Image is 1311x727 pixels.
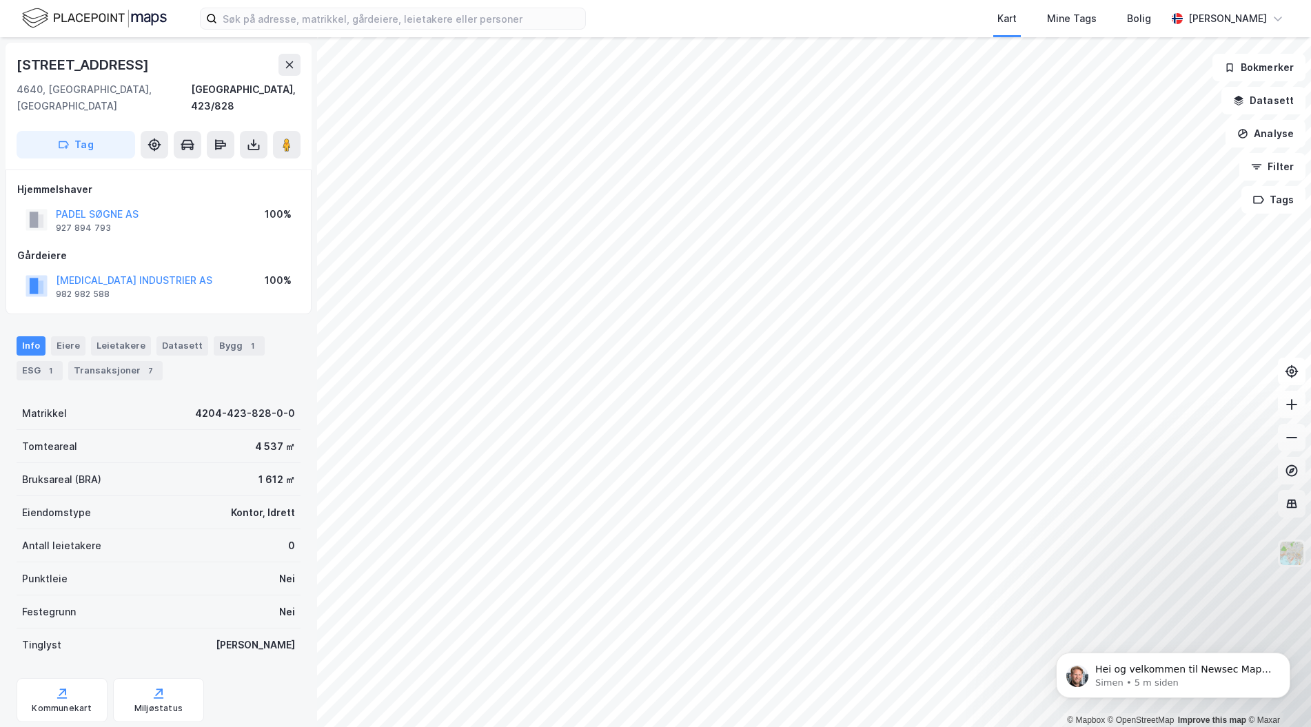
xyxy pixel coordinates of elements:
[258,471,295,488] div: 1 612 ㎡
[22,571,68,587] div: Punktleie
[1047,10,1097,27] div: Mine Tags
[22,537,101,554] div: Antall leietakere
[1067,715,1105,725] a: Mapbox
[214,336,265,356] div: Bygg
[56,289,110,300] div: 982 982 588
[68,361,163,380] div: Transaksjoner
[1241,186,1305,214] button: Tags
[216,637,295,653] div: [PERSON_NAME]
[1212,54,1305,81] button: Bokmerker
[1279,540,1305,566] img: Z
[17,81,191,114] div: 4640, [GEOGRAPHIC_DATA], [GEOGRAPHIC_DATA]
[17,336,45,356] div: Info
[17,131,135,158] button: Tag
[17,361,63,380] div: ESG
[22,504,91,521] div: Eiendomstype
[17,54,152,76] div: [STREET_ADDRESS]
[32,703,92,714] div: Kommunekart
[22,604,76,620] div: Festegrunn
[17,181,300,198] div: Hjemmelshaver
[1226,120,1305,147] button: Analyse
[1108,715,1175,725] a: OpenStreetMap
[1035,624,1311,720] iframe: Intercom notifications melding
[17,247,300,264] div: Gårdeiere
[288,537,295,554] div: 0
[191,81,301,114] div: [GEOGRAPHIC_DATA], 423/828
[1221,87,1305,114] button: Datasett
[231,504,295,521] div: Kontor, Idrett
[217,8,585,29] input: Søk på adresse, matrikkel, gårdeiere, leietakere eller personer
[279,571,295,587] div: Nei
[195,405,295,422] div: 4204-423-828-0-0
[134,703,183,714] div: Miljøstatus
[43,364,57,378] div: 1
[997,10,1017,27] div: Kart
[279,604,295,620] div: Nei
[1188,10,1267,27] div: [PERSON_NAME]
[22,438,77,455] div: Tomteareal
[22,637,61,653] div: Tinglyst
[56,223,111,234] div: 927 894 793
[51,336,85,356] div: Eiere
[1127,10,1151,27] div: Bolig
[22,6,167,30] img: logo.f888ab2527a4732fd821a326f86c7f29.svg
[143,364,157,378] div: 7
[22,405,67,422] div: Matrikkel
[91,336,151,356] div: Leietakere
[1178,715,1246,725] a: Improve this map
[1239,153,1305,181] button: Filter
[22,471,101,488] div: Bruksareal (BRA)
[265,272,292,289] div: 100%
[245,339,259,353] div: 1
[265,206,292,223] div: 100%
[255,438,295,455] div: 4 537 ㎡
[156,336,208,356] div: Datasett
